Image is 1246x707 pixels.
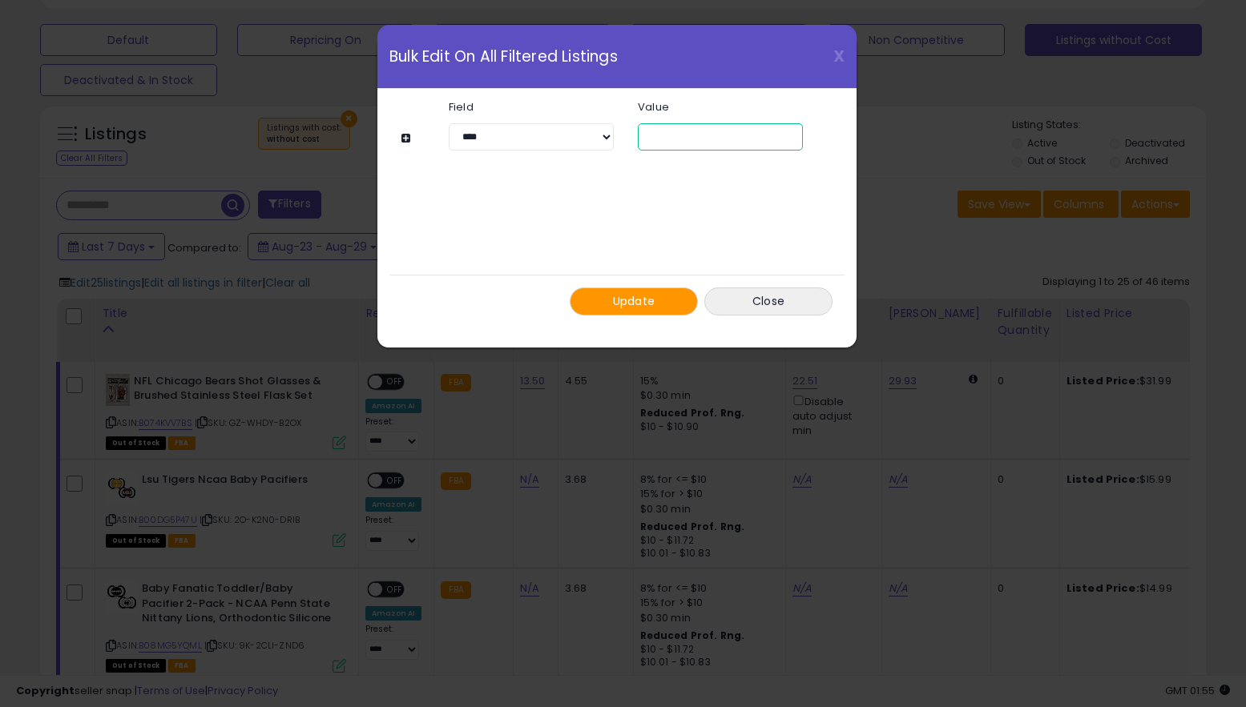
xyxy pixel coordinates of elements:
[626,102,815,112] label: Value
[389,49,618,64] span: Bulk Edit On All Filtered Listings
[613,293,655,309] span: Update
[833,45,845,67] span: X
[704,287,833,315] button: Close
[437,102,626,112] label: Field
